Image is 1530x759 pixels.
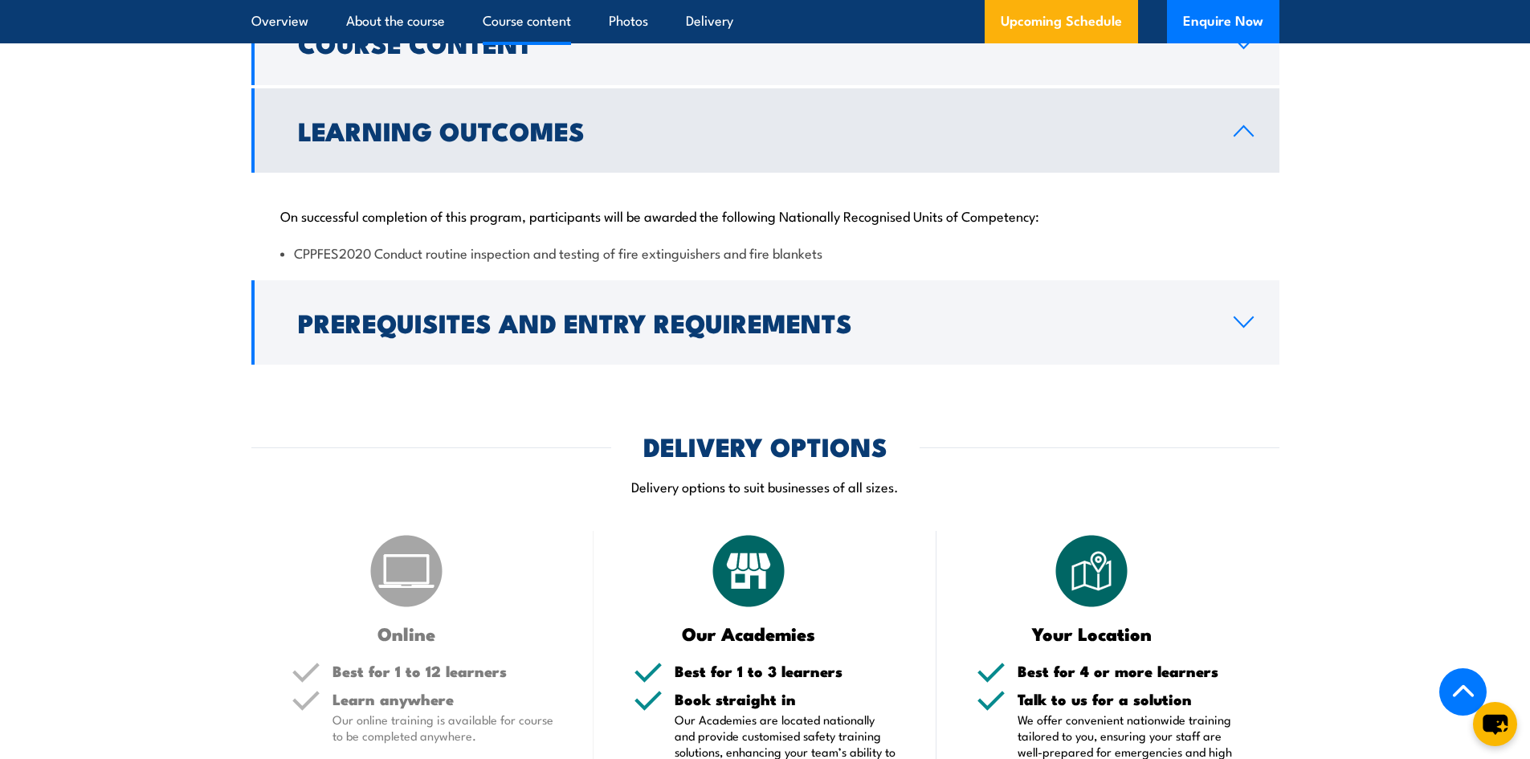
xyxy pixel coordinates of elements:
[675,692,896,707] h5: Book straight in
[298,31,1208,54] h2: Course Content
[280,207,1251,223] p: On successful completion of this program, participants will be awarded the following Nationally R...
[1018,692,1239,707] h5: Talk to us for a solution
[333,692,554,707] h5: Learn anywhere
[298,119,1208,141] h2: Learning Outcomes
[1473,702,1517,746] button: chat-button
[251,280,1279,365] a: Prerequisites and Entry Requirements
[977,624,1207,643] h3: Your Location
[643,435,887,457] h2: DELIVERY OPTIONS
[298,311,1208,333] h2: Prerequisites and Entry Requirements
[251,88,1279,173] a: Learning Outcomes
[251,477,1279,496] p: Delivery options to suit businesses of all sizes.
[292,624,522,643] h3: Online
[333,663,554,679] h5: Best for 1 to 12 learners
[634,624,864,643] h3: Our Academies
[280,243,1251,262] li: CPPFES2020 Conduct routine inspection and testing of fire extinguishers and fire blankets
[333,712,554,744] p: Our online training is available for course to be completed anywhere.
[675,663,896,679] h5: Best for 1 to 3 learners
[1018,663,1239,679] h5: Best for 4 or more learners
